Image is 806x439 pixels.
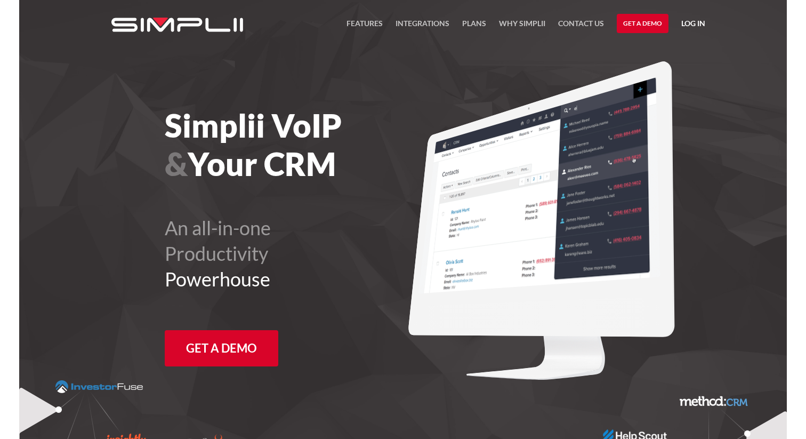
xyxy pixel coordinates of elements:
a: FEATURES [346,17,383,36]
a: Integrations [396,17,449,36]
a: Why Simplii [499,17,545,36]
a: Contact US [558,17,604,36]
h1: Simplii VoIP Your CRM [165,106,462,183]
a: Get a Demo [617,14,668,33]
span: Powerhouse [165,267,270,291]
a: Get a Demo [165,330,278,366]
span: & [165,145,188,183]
a: Plans [462,17,486,36]
img: Simplii [111,18,243,32]
h2: An all-in-one Productivity [165,215,462,292]
a: Log in [681,17,705,33]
